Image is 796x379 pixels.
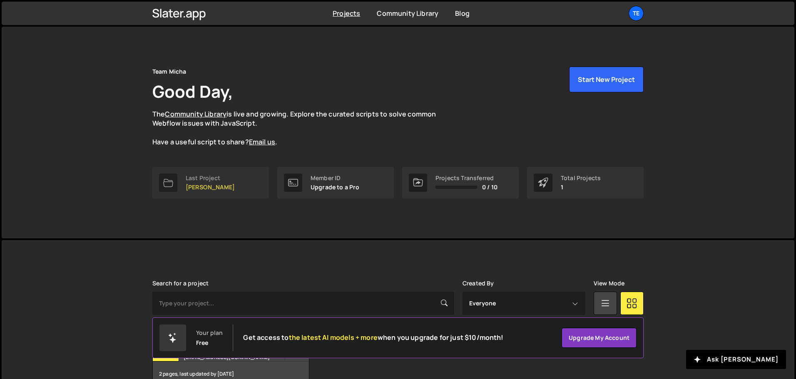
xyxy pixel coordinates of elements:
a: Upgrade my account [562,328,637,348]
button: Start New Project [569,67,644,92]
p: 1 [561,184,601,191]
div: Last Project [186,175,235,181]
span: the latest AI models + more [289,333,378,342]
input: Type your project... [152,292,454,315]
a: Te [629,6,644,21]
div: Free [196,339,209,346]
div: Your plan [196,329,223,336]
div: Team Micha [152,67,187,77]
p: Upgrade to a Pro [311,184,360,191]
h1: Good Day, [152,80,233,103]
label: Search for a project [152,280,209,287]
a: Email us [249,137,275,146]
a: Community Library [377,9,438,18]
a: Blog [455,9,470,18]
span: 0 / 10 [482,184,497,191]
a: Projects [333,9,360,18]
p: [PERSON_NAME] [186,184,235,191]
div: Total Projects [561,175,601,181]
a: Community Library [165,109,226,119]
a: Last Project [PERSON_NAME] [152,167,269,198]
label: View Mode [594,280,624,287]
div: Member ID [311,175,360,181]
button: Ask [PERSON_NAME] [686,350,786,369]
h2: Get access to when you upgrade for just $10/month! [243,334,503,342]
div: Projects Transferred [435,175,497,181]
p: The is live and growing. Explore the curated scripts to solve common Webflow issues with JavaScri... [152,109,452,147]
label: Created By [463,280,494,287]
